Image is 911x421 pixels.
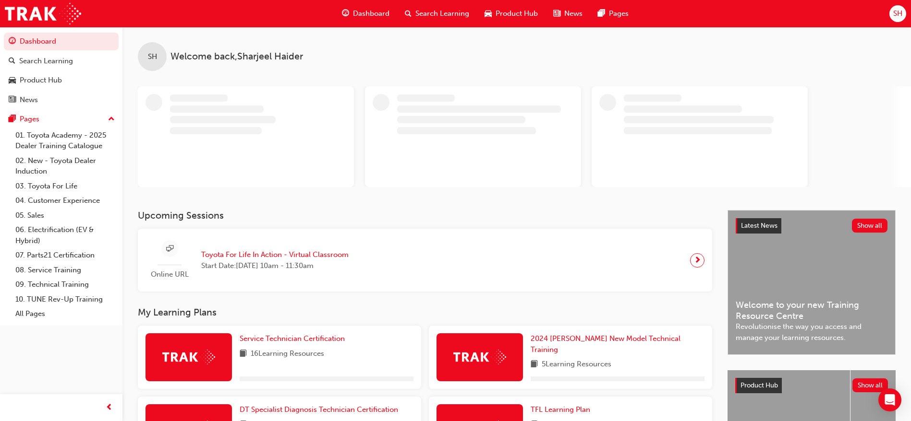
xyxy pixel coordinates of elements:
[405,8,412,20] span: search-icon
[353,8,389,19] span: Dashboard
[251,348,324,360] span: 16 Learning Resources
[9,115,16,124] span: pages-icon
[106,402,113,414] span: prev-icon
[889,5,906,22] button: SH
[12,193,119,208] a: 04. Customer Experience
[397,4,477,23] a: search-iconSearch Learning
[12,306,119,321] a: All Pages
[138,307,712,318] h3: My Learning Plans
[12,153,119,179] a: 02. New - Toyota Dealer Induction
[201,249,349,260] span: Toyota For Life In Action - Virtual Classroom
[9,76,16,85] span: car-icon
[609,8,629,19] span: Pages
[12,222,119,248] a: 06. Electrification (EV & Hybrid)
[4,52,119,70] a: Search Learning
[12,248,119,263] a: 07. Parts21 Certification
[496,8,538,19] span: Product Hub
[485,8,492,20] span: car-icon
[138,210,712,221] h3: Upcoming Sessions
[12,208,119,223] a: 05. Sales
[878,388,901,411] div: Open Intercom Messenger
[146,269,194,280] span: Online URL
[741,222,777,230] span: Latest News
[531,404,594,415] a: TFL Learning Plan
[9,37,16,46] span: guage-icon
[5,3,81,24] img: Trak
[240,333,349,344] a: Service Technician Certification
[531,359,538,371] span: book-icon
[12,292,119,307] a: 10. TUNE Rev-Up Training
[240,348,247,360] span: book-icon
[477,4,546,23] a: car-iconProduct Hub
[736,321,887,343] span: Revolutionise the way you access and manage your learning resources.
[4,31,119,110] button: DashboardSearch LearningProduct HubNews
[546,4,590,23] a: news-iconNews
[12,128,119,153] a: 01. Toyota Academy - 2025 Dealer Training Catalogue
[4,110,119,128] button: Pages
[20,114,39,125] div: Pages
[542,359,611,371] span: 5 Learning Resources
[741,381,778,389] span: Product Hub
[598,8,605,20] span: pages-icon
[12,263,119,278] a: 08. Service Training
[12,277,119,292] a: 09. Technical Training
[19,56,73,67] div: Search Learning
[694,254,701,267] span: next-icon
[735,378,888,393] a: Product HubShow all
[590,4,636,23] a: pages-iconPages
[146,236,705,284] a: Online URLToyota For Life In Action - Virtual ClassroomStart Date:[DATE] 10am - 11:30am
[20,94,38,105] div: News
[4,71,119,89] a: Product Hub
[12,179,119,194] a: 03. Toyota For Life
[166,243,173,255] span: sessionType_ONLINE_URL-icon
[893,8,902,19] span: SH
[162,350,215,364] img: Trak
[852,219,888,233] button: Show all
[201,260,349,271] span: Start Date: [DATE] 10am - 11:30am
[453,350,506,364] img: Trak
[531,334,680,354] span: 2024 [PERSON_NAME] New Model Technical Training
[852,378,888,392] button: Show all
[334,4,397,23] a: guage-iconDashboard
[4,33,119,50] a: Dashboard
[240,404,402,415] a: DT Specialist Diagnosis Technician Certification
[4,91,119,109] a: News
[170,51,303,62] span: Welcome back , Sharjeel Haider
[9,96,16,105] span: news-icon
[9,57,15,66] span: search-icon
[20,75,62,86] div: Product Hub
[415,8,469,19] span: Search Learning
[342,8,349,20] span: guage-icon
[531,405,590,414] span: TFL Learning Plan
[531,333,705,355] a: 2024 [PERSON_NAME] New Model Technical Training
[728,210,896,355] a: Latest NewsShow allWelcome to your new Training Resource CentreRevolutionise the way you access a...
[240,405,398,414] span: DT Specialist Diagnosis Technician Certification
[240,334,345,343] span: Service Technician Certification
[736,300,887,321] span: Welcome to your new Training Resource Centre
[108,113,115,126] span: up-icon
[564,8,583,19] span: News
[553,8,560,20] span: news-icon
[736,218,887,234] a: Latest NewsShow all
[148,51,157,62] span: SH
